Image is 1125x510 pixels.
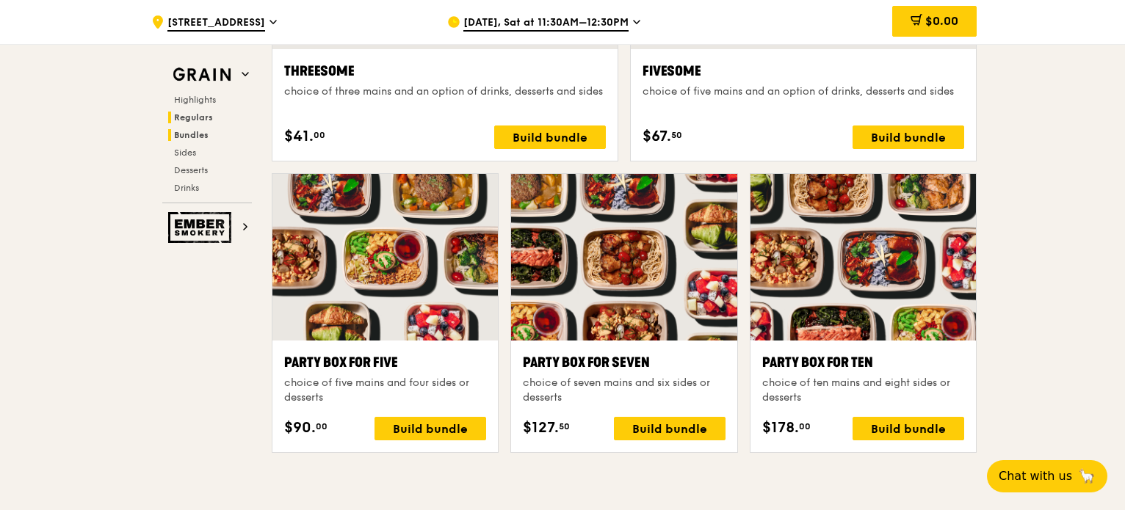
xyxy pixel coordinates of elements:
[284,84,606,99] div: choice of three mains and an option of drinks, desserts and sides
[762,376,964,405] div: choice of ten mains and eight sides or desserts
[762,352,964,373] div: Party Box for Ten
[174,95,216,105] span: Highlights
[853,125,964,149] div: Build bundle
[523,352,725,373] div: Party Box for Seven
[999,467,1072,485] span: Chat with us
[523,417,559,439] span: $127.
[799,420,811,432] span: 00
[375,417,486,440] div: Build bundle
[316,420,328,432] span: 00
[284,125,314,147] span: $41.
[168,62,236,88] img: Grain web logo
[671,129,682,141] span: 50
[762,417,799,439] span: $178.
[174,147,196,158] span: Sides
[463,15,629,32] span: [DATE], Sat at 11:30AM–12:30PM
[614,417,726,440] div: Build bundle
[167,15,265,32] span: [STREET_ADDRESS]
[523,376,725,405] div: choice of seven mains and six sides or desserts
[314,129,325,141] span: 00
[643,84,964,99] div: choice of five mains and an option of drinks, desserts and sides
[168,212,236,243] img: Ember Smokery web logo
[284,417,316,439] span: $90.
[559,420,570,432] span: 50
[853,417,964,440] div: Build bundle
[494,125,606,149] div: Build bundle
[174,130,209,140] span: Bundles
[925,14,958,28] span: $0.00
[174,112,213,123] span: Regulars
[643,61,964,81] div: Fivesome
[174,183,199,193] span: Drinks
[284,376,486,405] div: choice of five mains and four sides or desserts
[284,352,486,373] div: Party Box for Five
[174,165,208,175] span: Desserts
[1078,467,1096,485] span: 🦙
[987,460,1107,492] button: Chat with us🦙
[643,125,671,147] span: $67.
[284,61,606,81] div: Threesome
